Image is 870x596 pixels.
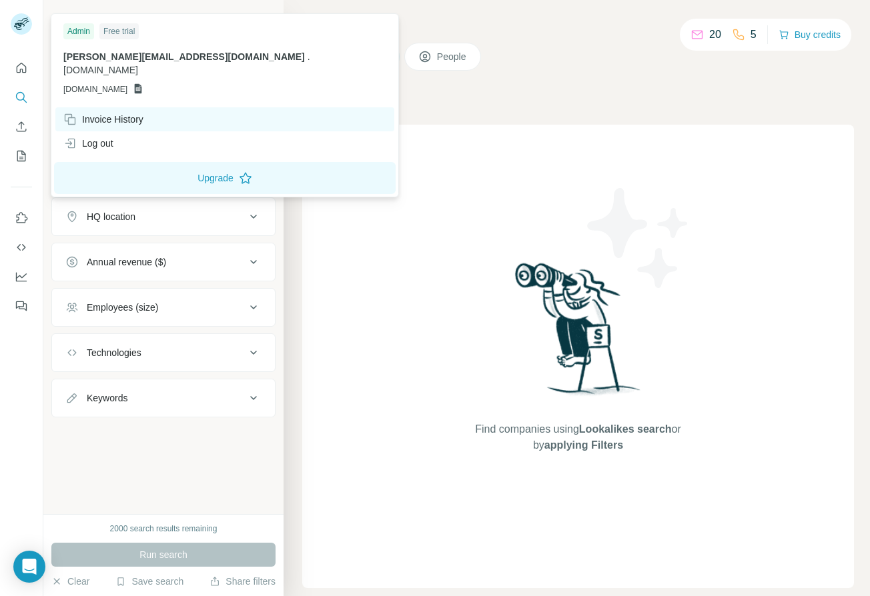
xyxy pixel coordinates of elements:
button: HQ location [52,201,275,233]
div: Keywords [87,391,127,405]
div: New search [51,12,93,24]
span: [DOMAIN_NAME] [63,65,138,75]
div: Employees (size) [87,301,158,314]
img: Surfe Illustration - Stars [578,178,699,298]
button: Save search [115,575,183,588]
div: Technologies [87,346,141,359]
div: Open Intercom Messenger [13,551,45,583]
button: Dashboard [11,265,32,289]
span: People [437,50,468,63]
button: Technologies [52,337,275,369]
span: applying Filters [544,439,623,451]
h4: Search [302,16,854,35]
button: Quick start [11,56,32,80]
button: Enrich CSV [11,115,32,139]
span: [DOMAIN_NAME] [63,83,127,95]
p: 20 [709,27,721,43]
button: Buy credits [779,25,841,44]
div: Invoice History [63,113,143,126]
div: Annual revenue ($) [87,255,166,269]
button: My lists [11,144,32,168]
button: Use Surfe on LinkedIn [11,206,32,230]
button: Hide [232,8,284,28]
span: Find companies using or by [471,421,685,453]
button: Upgrade [54,162,396,194]
div: HQ location [87,210,135,223]
button: Use Surfe API [11,235,32,259]
div: Upgrade plan for full access to Surfe [182,3,370,32]
div: Admin [63,23,94,39]
div: 2000 search results remaining [110,523,217,535]
span: [PERSON_NAME][EMAIL_ADDRESS][DOMAIN_NAME] [63,51,305,62]
p: 5 [751,27,757,43]
span: . [308,51,310,62]
button: Keywords [52,382,275,414]
div: Free trial [99,23,139,39]
button: Feedback [11,294,32,318]
span: Lookalikes search [579,423,672,435]
img: Surfe Illustration - Woman searching with binoculars [509,259,648,408]
button: Employees (size) [52,291,275,323]
button: Search [11,85,32,109]
button: Share filters [209,575,276,588]
button: Annual revenue ($) [52,246,275,278]
button: Clear [51,575,89,588]
div: Log out [63,137,113,150]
